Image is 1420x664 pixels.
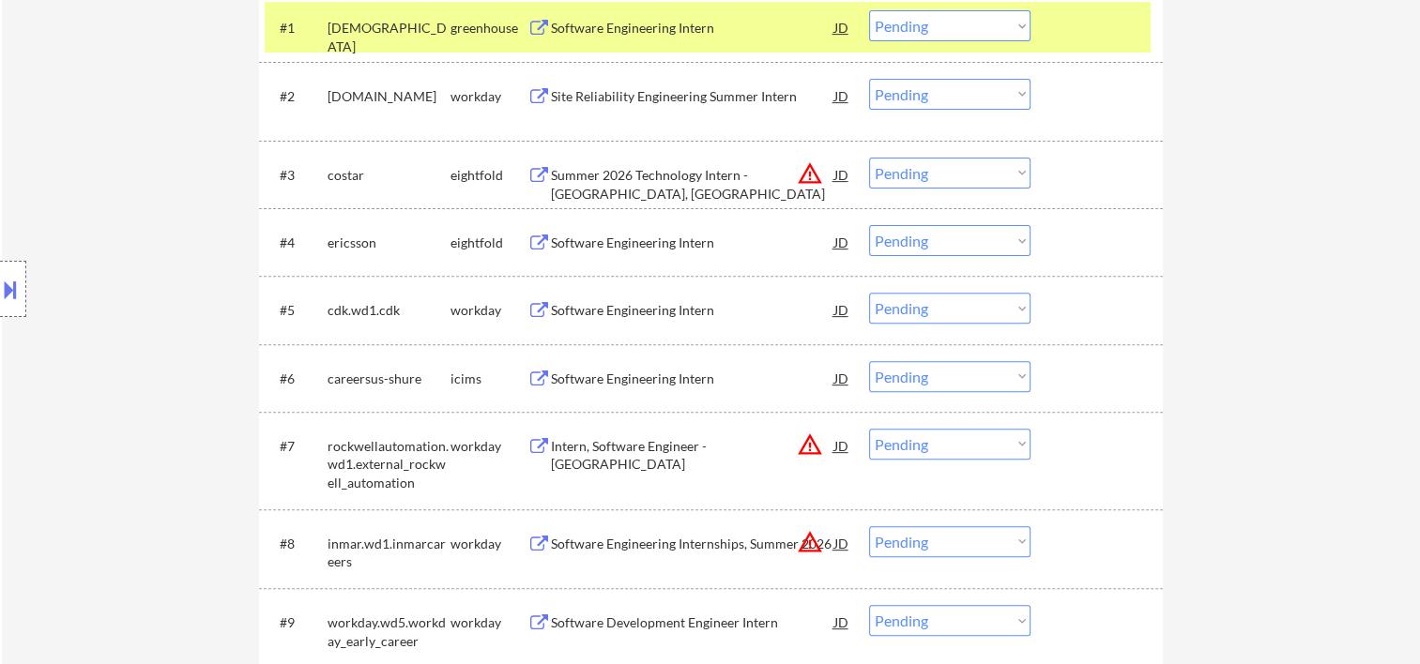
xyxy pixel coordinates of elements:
div: costar [328,166,450,185]
div: rockwellautomation.wd1.external_rockwell_automation [328,437,450,492]
button: warning_amber [797,431,823,458]
div: #8 [280,535,313,553]
div: #2 [280,87,313,106]
div: #1 [280,19,313,38]
div: #9 [280,613,313,632]
div: JD [832,158,851,191]
div: JD [832,526,851,560]
div: workday.wd5.workday_early_career [328,613,450,650]
div: Software Engineering Internships, Summer 2026 [551,535,834,553]
div: workday [450,87,527,106]
div: workday [450,301,527,320]
div: workday [450,437,527,456]
div: inmar.wd1.inmarcareers [328,535,450,571]
div: workday [450,613,527,632]
div: Software Engineering Intern [551,370,834,388]
div: JD [832,429,851,462]
button: warning_amber [797,529,823,555]
div: workday [450,535,527,553]
div: JD [832,293,851,326]
div: ericsson [328,234,450,252]
div: Software Engineering Intern [551,19,834,38]
div: Software Engineering Intern [551,234,834,252]
div: JD [832,605,851,639]
div: eightfold [450,166,527,185]
div: JD [832,79,851,113]
div: Software Development Engineer Intern [551,613,834,632]
div: icims [450,370,527,388]
div: eightfold [450,234,527,252]
div: Site Reliability Engineering Summer Intern [551,87,834,106]
div: Summer 2026 Technology Intern - [GEOGRAPHIC_DATA], [GEOGRAPHIC_DATA] [551,166,834,203]
div: [DEMOGRAPHIC_DATA] [328,19,450,55]
div: greenhouse [450,19,527,38]
div: JD [832,10,851,44]
div: cdk.wd1.cdk [328,301,450,320]
div: careersus-shure [328,370,450,388]
div: Intern, Software Engineer - [GEOGRAPHIC_DATA] [551,437,834,474]
div: [DOMAIN_NAME] [328,87,450,106]
div: Software Engineering Intern [551,301,834,320]
div: JD [832,225,851,259]
button: warning_amber [797,160,823,187]
div: JD [832,361,851,395]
